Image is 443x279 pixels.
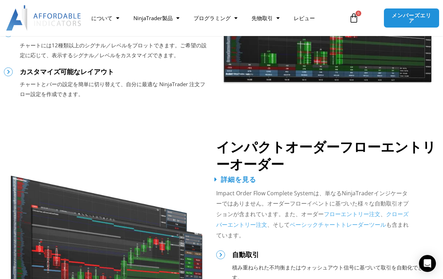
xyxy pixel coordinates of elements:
font: レビュー [294,14,315,22]
font: 詳細を見る [221,175,256,184]
a: NinjaTrader製品 [126,10,186,26]
a: メンバーズエリア [384,8,439,28]
div: インターコムメッセンジャーを開く [419,255,436,272]
font: メンバーズエリア [392,12,431,24]
a: ベーシックチャートトレーダーツール [290,221,386,228]
a: 先物取引 [244,10,287,26]
font: カスタマイズ可能なレイアウト [20,67,114,76]
font: 、 [380,210,386,218]
a: 詳細を見る [214,176,256,183]
font: 0 [357,11,359,16]
font: チャートとバーの設定を簡単に切り替えて、自分に最適な NinjaTrader 注文フロー設定を作成できます。 [20,81,205,97]
font: 自動取引 [232,250,259,259]
font: 、そして [267,221,290,228]
a: クローズバーエントリー注文 [216,210,409,228]
a: フローエントリー注文 [324,210,380,218]
img: LogoAI | 手頃な価格のインジケーター – NinjaTrader [6,5,82,31]
font: 先物取引 [252,14,273,22]
font: Impact Order Flow Complete Systemは、単なるNinjaTraderインジケーターではありません。オーダーフローイベントに基づいた様々な自動取引オプションが含まれて... [216,189,409,218]
font: NinjaTrader製品 [133,14,173,22]
a: について [84,10,126,26]
font: チャートには12種類以上のシグナル／レベルをプロットできます。ご希望の設定に応じて、表示するシグナル／レベルをカスタマイズできます。 [20,42,207,59]
a: 0 [338,8,369,28]
a: プログラミング [186,10,244,26]
font: も含まれています。 [216,221,409,239]
nav: メニュー [84,10,346,26]
a: レビュー [287,10,322,26]
font: インパクトオーダーフローエントリーオーダー [216,137,436,173]
font: について [91,14,113,22]
font: プログラミング [194,14,231,22]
